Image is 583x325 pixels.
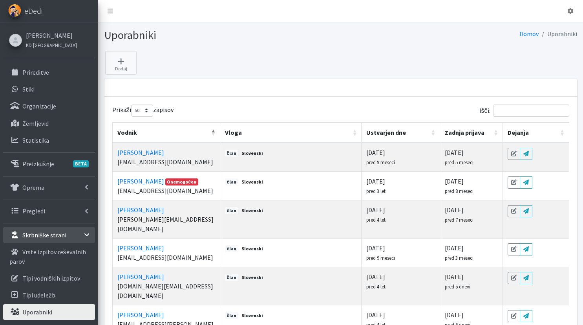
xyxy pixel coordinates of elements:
small: pred 4 leti [366,217,387,223]
td: [PERSON_NAME][EMAIL_ADDRESS][DOMAIN_NAME] [113,200,220,238]
small: pred 9 meseci [366,159,395,165]
th: Dejanja: vključite za naraščujoči sort [503,123,569,143]
span: član [225,274,238,281]
a: Dodaj [105,51,137,75]
p: Preizkušnje [22,160,54,168]
td: [DATE] [440,238,503,267]
a: [PERSON_NAME] [117,206,164,214]
small: pred 5 dnevi [445,283,470,290]
p: Uporabniki [22,308,52,316]
a: KD [GEOGRAPHIC_DATA] [26,40,77,50]
a: [PERSON_NAME] [117,273,164,281]
a: Oprema [3,180,95,195]
p: Prireditve [22,68,49,76]
a: Stiki [3,81,95,97]
select: Prikažizapisov [131,105,153,117]
a: Tipi udeležb [3,287,95,303]
th: Vloga: vključite za naraščujoči sort [220,123,362,143]
td: [DATE] [362,143,440,171]
p: Vrste izpitov reševalnih parov [9,248,86,265]
a: Organizacije [3,98,95,114]
small: pred 4 leti [366,283,387,290]
li: Uporabniki [539,28,577,40]
td: [DOMAIN_NAME][EMAIL_ADDRESS][DOMAIN_NAME] [113,267,220,305]
span: član [225,207,238,214]
a: [PERSON_NAME] [117,149,164,156]
td: [DATE] [440,200,503,238]
a: Vrste izpitov reševalnih parov [3,244,95,269]
a: Pregledi [3,203,95,219]
input: Išči: [493,105,569,117]
a: PreizkušnjeBETA [3,156,95,172]
label: Prikaži zapisov [112,105,174,117]
img: eDedi [8,4,21,17]
span: član [225,245,238,252]
td: [EMAIL_ADDRESS][DOMAIN_NAME] [113,171,220,200]
a: [PERSON_NAME] [26,31,77,40]
td: [DATE] [440,267,503,305]
p: Statistika [22,136,49,144]
p: Tipi vodniških izpitov [22,274,80,282]
span: član [225,178,238,185]
label: Išči: [479,105,569,117]
p: Skrbniške strani [22,231,66,239]
small: pred 3 meseci [445,255,473,261]
td: [DATE] [362,200,440,238]
p: Oprema [22,184,44,191]
span: Slovenski [239,207,265,214]
th: Vodnik: vključite za padajoči sort [113,123,220,143]
h1: Uporabniki [104,28,338,42]
td: [DATE] [440,143,503,171]
p: Pregledi [22,207,45,215]
a: Prireditve [3,64,95,80]
td: [EMAIL_ADDRESS][DOMAIN_NAME] [113,143,220,171]
a: Zemljevid [3,116,95,131]
p: Zemljevid [22,119,49,127]
a: Skrbniške strani [3,227,95,243]
span: Onemogočen [165,178,198,185]
small: pred 5 meseci [445,159,473,165]
span: član [225,312,238,319]
span: Slovenski [239,312,265,319]
span: Slovenski [239,245,265,252]
a: Domov [519,30,539,38]
span: eDedi [24,5,42,17]
a: Tipi vodniških izpitov [3,270,95,286]
td: [DATE] [362,238,440,267]
small: pred 9 meseci [366,255,395,261]
span: Slovenski [239,178,265,185]
span: Slovenski [239,274,265,281]
small: pred 7 meseci [445,217,473,223]
small: KD [GEOGRAPHIC_DATA] [26,42,77,48]
span: Slovenski [239,150,265,157]
p: Tipi udeležb [22,291,55,299]
small: pred 3 leti [366,188,387,194]
th: Zadnja prijava: vključite za naraščujoči sort [440,123,503,143]
p: Stiki [22,85,35,93]
a: [PERSON_NAME] [117,244,164,252]
td: [DATE] [440,171,503,200]
a: [PERSON_NAME] [117,311,164,319]
td: [DATE] [362,267,440,305]
a: Statistika [3,132,95,148]
small: pred 8 meseci [445,188,473,194]
td: [DATE] [362,171,440,200]
a: [PERSON_NAME] [117,177,164,185]
span: član [225,150,238,157]
td: [EMAIL_ADDRESS][DOMAIN_NAME] [113,238,220,267]
p: Organizacije [22,102,56,110]
th: Ustvarjen dne: vključite za naraščujoči sort [362,123,440,143]
a: Uporabniki [3,304,95,320]
span: BETA [73,160,89,167]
